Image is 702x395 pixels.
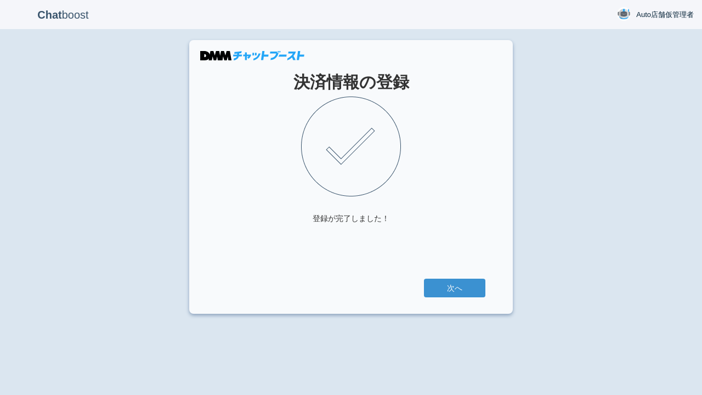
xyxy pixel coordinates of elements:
[37,9,61,21] b: Chat
[636,9,694,20] span: Auto店舗仮管理者
[217,73,485,91] h1: 決済情報の登録
[313,213,389,224] div: 登録が完了しました！
[617,7,631,21] img: User Image
[301,97,401,196] img: check.png
[200,51,304,60] img: DMMチャットブースト
[8,1,118,29] p: boost
[424,279,485,297] a: 次へ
